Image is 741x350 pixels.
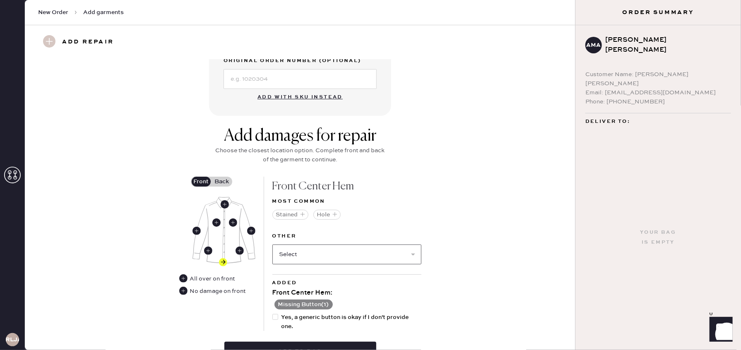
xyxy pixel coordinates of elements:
div: Your bag is empty [640,228,676,247]
input: e.g. 1020304 [224,69,377,89]
button: Hole [313,210,341,220]
label: Original Order Number (Optional) [224,56,377,66]
div: Front Right Seam [204,247,212,255]
div: Front Left Sleeve [247,227,255,235]
iframe: Front Chat [702,313,737,348]
label: Front [191,177,212,187]
span: Yes, a generic button is okay if I don't provide one. [281,313,421,331]
div: Front Center Neckline [221,200,229,209]
button: Stained [272,210,308,220]
div: Add damages for repair [213,126,387,146]
h3: Order Summary [575,8,741,17]
button: Add with SKU instead [253,89,348,105]
div: Front Center Hem [219,258,227,266]
div: Front Left Seam [236,247,244,255]
div: [PERSON_NAME] [PERSON_NAME] [605,35,724,55]
div: Front Center Hem : [272,288,421,298]
button: Missing Button(1) [274,300,333,309]
div: No damage on front [179,287,255,296]
div: Front Center Hem [272,177,421,197]
label: Back [212,177,232,187]
div: Phone: [PHONE_NUMBER] [585,97,731,106]
h3: Add repair [62,35,114,49]
div: Email: [EMAIL_ADDRESS][DOMAIN_NAME] [585,88,731,97]
span: Add garments [83,8,124,17]
span: New Order [38,8,68,17]
div: Front Right Body [212,218,221,227]
span: Deliver to: [585,117,630,127]
div: Most common [272,197,421,206]
div: All over on front [179,274,245,283]
div: Customer Name: [PERSON_NAME] [PERSON_NAME] [585,70,731,88]
div: No damage on front [190,287,246,296]
div: All over on front [190,274,235,283]
div: Front Right Sleeve [192,227,201,235]
h3: AMA [587,42,601,48]
div: Front Left Body [229,218,237,227]
div: Added [272,278,421,288]
img: Garment image [192,197,255,264]
div: Choose the closest location option. Complete front and back of the garment to continue. [213,146,387,164]
h3: RLJA [6,337,19,343]
label: Other [272,231,421,241]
